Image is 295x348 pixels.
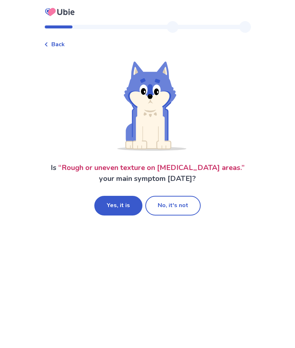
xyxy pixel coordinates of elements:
[58,163,245,173] span: “ Rough or uneven texture on [MEDICAL_DATA] areas. ”
[145,196,201,215] button: No, it's not
[109,60,186,151] img: Shiba (Wondering)
[44,162,251,184] p: Is your main symptom [DATE]?
[94,196,142,215] button: Yes, it is
[51,40,65,49] span: Back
